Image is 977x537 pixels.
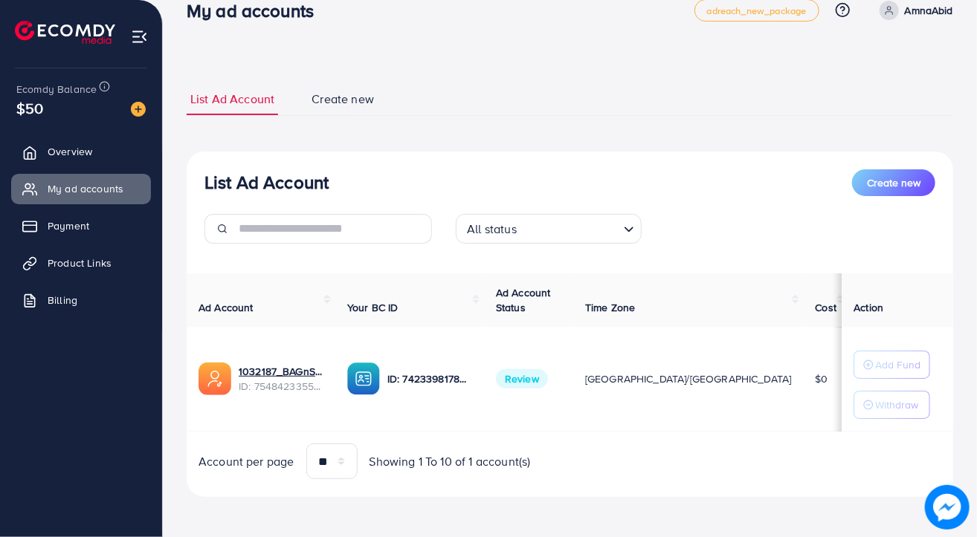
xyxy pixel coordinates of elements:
[190,91,274,108] span: List Ad Account
[816,300,837,315] span: Cost
[48,256,112,270] span: Product Links
[854,300,883,315] span: Action
[199,362,231,395] img: ic-ads-acc.e4c84228.svg
[585,300,635,315] span: Time Zone
[370,453,531,470] span: Showing 1 To 10 of 1 account(s)
[204,172,329,193] h3: List Ad Account
[875,396,918,414] p: Withdraw
[48,218,89,233] span: Payment
[11,285,151,315] a: Billing
[15,21,115,44] img: logo
[496,369,548,388] span: Review
[925,485,970,530] img: image
[11,248,151,278] a: Product Links
[852,169,935,196] button: Create new
[496,285,551,315] span: Ad Account Status
[11,137,151,166] a: Overview
[347,300,399,315] span: Your BC ID
[521,215,618,240] input: Search for option
[16,82,97,97] span: Ecomdy Balance
[707,6,807,16] span: adreach_new_package
[48,181,123,196] span: My ad accounts
[11,211,151,241] a: Payment
[347,362,380,395] img: ic-ba-acc.ded83a64.svg
[239,379,323,394] span: ID: 7548423355114651655
[854,391,930,419] button: Withdraw
[131,28,148,45] img: menu
[456,214,642,244] div: Search for option
[867,175,920,190] span: Create new
[387,370,472,388] p: ID: 7423398178336194577
[312,91,374,108] span: Create new
[464,218,520,240] span: All status
[874,1,953,20] a: AmnaAbid
[131,102,146,117] img: image
[11,174,151,204] a: My ad accounts
[48,293,77,307] span: Billing
[239,364,323,379] a: 1032187_BAGnSOLE_1757504289036
[48,144,92,159] span: Overview
[585,371,792,386] span: [GEOGRAPHIC_DATA]/[GEOGRAPHIC_DATA]
[199,300,254,315] span: Ad Account
[199,453,294,470] span: Account per page
[239,364,323,394] div: <span class='underline'>1032187_BAGnSOLE_1757504289036</span></br>7548423355114651655
[16,97,43,119] span: $50
[905,1,953,19] p: AmnaAbid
